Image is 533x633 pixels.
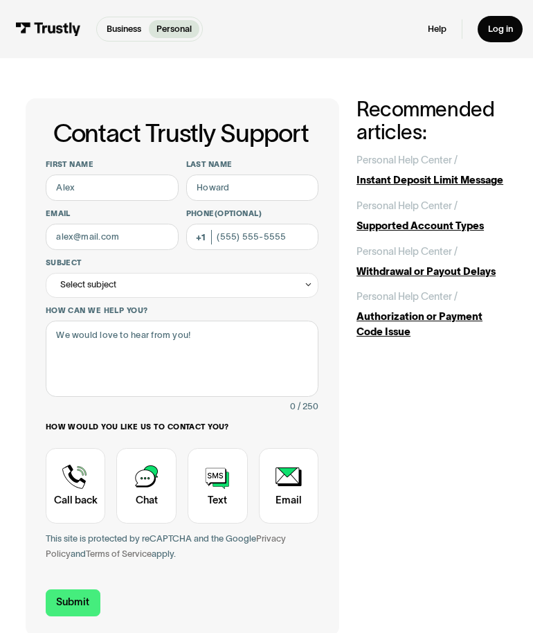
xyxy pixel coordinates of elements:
[356,219,507,234] div: Supported Account Types
[46,422,319,432] label: How would you like us to contact you?
[356,289,507,340] a: Personal Help Center /Authorization or Payment Code Issue
[186,224,319,250] input: (555) 555-5555
[290,399,296,414] div: 0
[46,258,319,268] label: Subject
[46,159,179,170] label: First name
[46,175,179,201] input: Alex
[356,265,507,280] div: Withdrawal or Payout Delays
[156,22,192,35] p: Personal
[15,22,81,36] img: Trustly Logo
[99,20,149,38] a: Business
[186,159,319,170] label: Last name
[488,24,513,35] div: Log in
[46,159,319,616] form: Contact Trustly Support
[356,153,507,188] a: Personal Help Center /Instant Deposit Limit Message
[60,277,116,292] div: Select subject
[356,173,507,188] div: Instant Deposit Limit Message
[46,531,319,562] div: This site is protected by reCAPTCHA and the Google and apply.
[356,153,458,168] div: Personal Help Center /
[356,199,458,214] div: Personal Help Center /
[356,310,507,340] div: Authorization or Payment Code Issue
[215,209,262,217] span: (Optional)
[478,16,523,43] a: Log in
[298,399,318,414] div: / 250
[107,22,141,35] p: Business
[186,208,319,219] label: Phone
[43,119,319,147] h1: Contact Trustly Support
[356,244,507,280] a: Personal Help Center /Withdrawal or Payout Delays
[356,98,507,143] h2: Recommended articles:
[356,289,458,305] div: Personal Help Center /
[186,175,319,201] input: Howard
[149,20,199,38] a: Personal
[46,224,179,250] input: alex@mail.com
[428,24,446,35] a: Help
[46,273,319,298] div: Select subject
[356,244,458,260] div: Personal Help Center /
[86,549,152,559] a: Terms of Service
[46,305,319,316] label: How can we help you?
[356,199,507,234] a: Personal Help Center /Supported Account Types
[46,208,179,219] label: Email
[46,589,100,616] input: Submit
